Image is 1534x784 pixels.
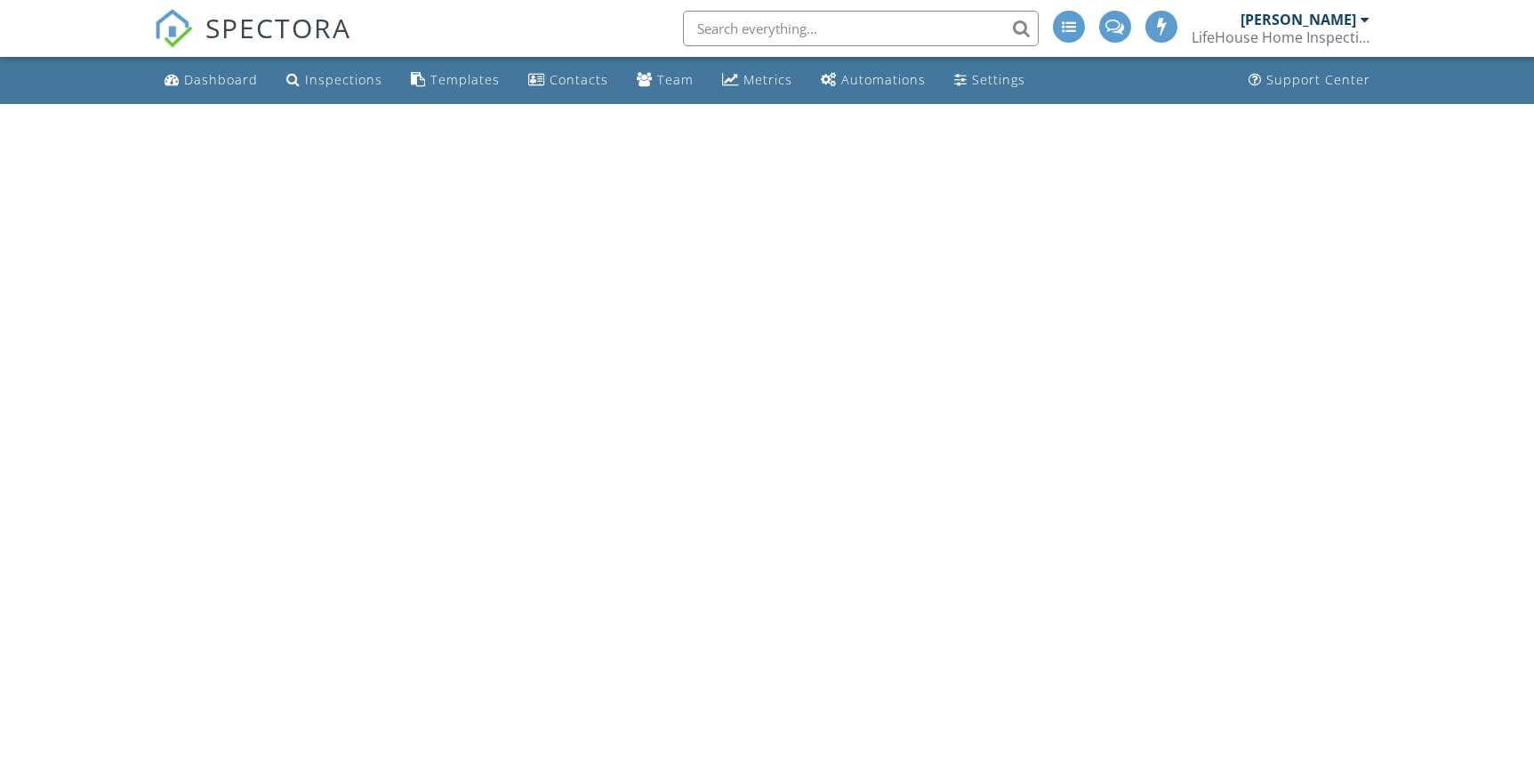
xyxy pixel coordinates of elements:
[154,9,193,48] img: The Best Home Inspection Software - Spectora
[715,64,799,97] a: Metrics
[305,71,382,88] div: Inspections
[154,24,351,61] a: SPECTORA
[841,71,926,88] div: Automations
[550,71,608,88] div: Contacts
[1192,28,1369,46] div: LifeHouse Home Inspections
[184,71,258,88] div: Dashboard
[157,64,265,97] a: Dashboard
[630,64,701,97] a: Team
[430,71,500,88] div: Templates
[521,64,615,97] a: Contacts
[1266,71,1370,88] div: Support Center
[814,64,933,97] a: Automations (Advanced)
[205,9,351,46] span: SPECTORA
[657,71,694,88] div: Team
[743,71,792,88] div: Metrics
[972,71,1025,88] div: Settings
[1241,11,1356,28] div: [PERSON_NAME]
[1241,64,1377,97] a: Support Center
[683,11,1039,46] input: Search everything...
[404,64,507,97] a: Templates
[947,64,1032,97] a: Settings
[279,64,390,97] a: Inspections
